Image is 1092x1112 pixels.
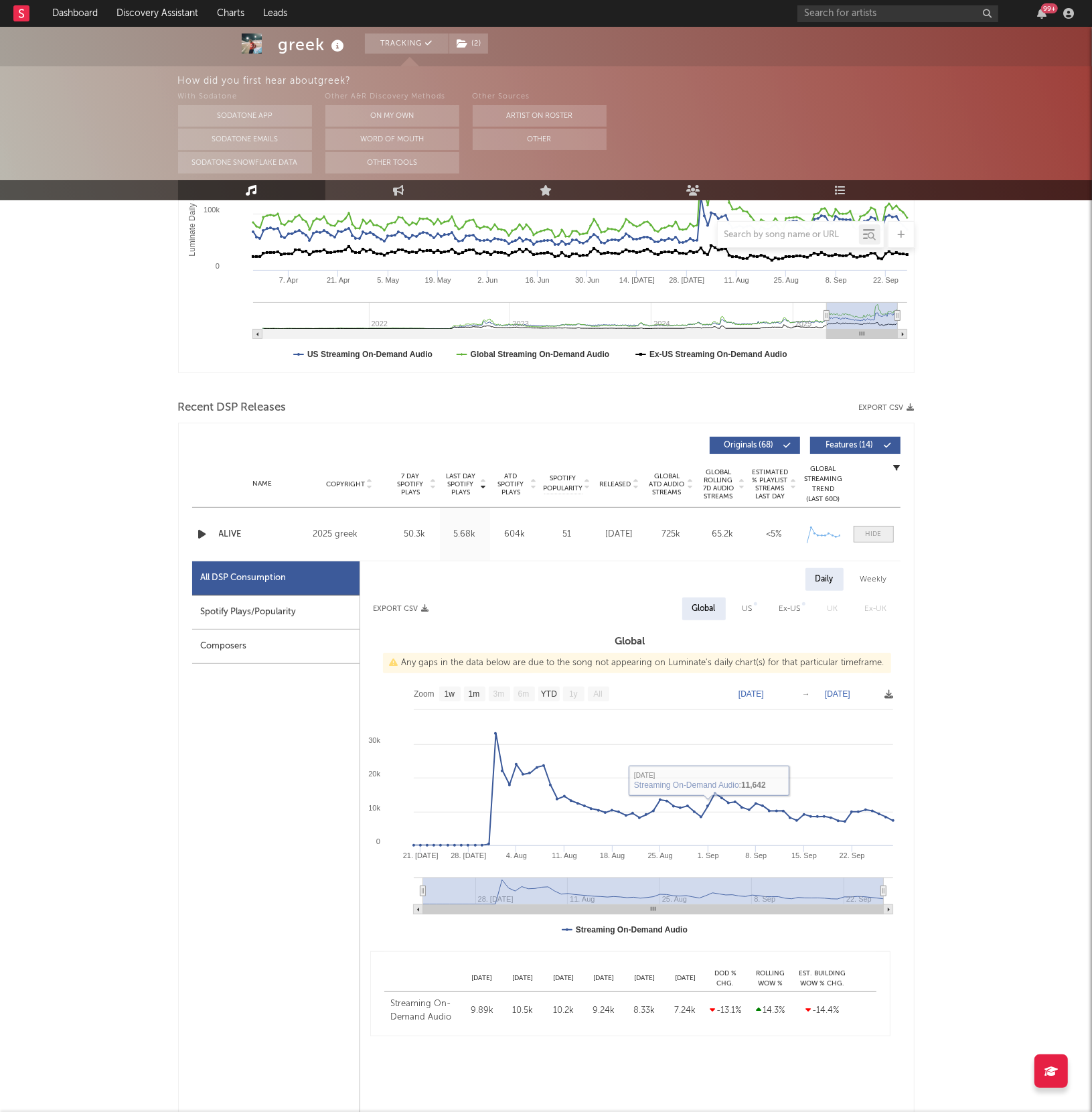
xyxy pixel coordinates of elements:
div: Ex-US [779,601,801,617]
text: 100k [204,206,220,214]
text: Ex-US Streaming On-Demand Audio [649,350,787,359]
text: 18. Aug [599,851,624,859]
text: US Streaming On-Demand Audio [307,350,433,359]
span: Copyright [326,480,365,488]
text: Zoom [414,690,435,699]
text: 25. Aug [647,851,672,859]
span: Estimated % Playlist Streams Last Day [752,468,789,500]
text: 8. Sep [745,851,767,859]
span: Features ( 14 ) [819,441,880,449]
text: 1. Sep [697,851,718,859]
div: DoD % Chg. [706,969,746,988]
text: 21. [DATE] [402,851,438,859]
div: 9.24k [587,1004,621,1018]
div: 99 + [1041,3,1058,13]
span: 7 Day Spotify Plays [393,472,428,496]
span: Spotify Popularity [543,474,582,494]
text: Streaming On-Demand Audio [576,925,688,934]
div: -14.4 % [799,1004,846,1018]
text: 15. Sep [791,851,817,859]
text: → [802,689,810,699]
div: With Sodatone [178,89,312,105]
div: greek [279,33,348,56]
text: 1m [468,690,479,699]
div: 604k [493,528,537,541]
text: 11. Aug [724,276,749,284]
text: 16. Jun [525,276,549,284]
text: 28. [DATE] [669,276,704,284]
text: 8. Sep [825,276,846,284]
div: Global Streaming Trend (Last 60D) [803,464,844,504]
div: Composers [192,630,360,664]
text: 2. Jun [477,276,497,284]
text: Luminate Daily Streams [187,171,196,256]
text: Global Streaming On-Demand Audio [470,350,609,359]
span: Last Day Spotify Plays [443,472,479,496]
text: 0 [376,837,380,845]
div: Streaming On-Demand Audio [391,997,459,1024]
text: 6m [518,690,529,699]
text: All [593,690,602,699]
text: 0 [215,262,219,270]
div: 7.24k [668,1004,702,1018]
button: Export CSV [859,404,915,412]
div: Other Sources [473,89,607,105]
button: Export CSV [374,605,429,613]
div: Other A&R Discovery Methods [325,89,459,105]
button: Tracking [365,33,449,54]
div: [DATE] [584,973,625,983]
text: YTD [540,690,556,699]
text: 30k [368,736,380,744]
div: Global [692,601,716,617]
text: 11. Aug [552,851,576,859]
text: 1y [569,690,578,699]
div: Daily [805,568,844,591]
span: ATD Spotify Plays [493,472,529,496]
button: Originals(68) [710,437,800,454]
button: (2) [449,33,488,54]
h3: Global [360,634,901,650]
input: Search by song name or URL [718,230,859,240]
text: 7. Apr [279,276,298,284]
text: 4. Aug [505,851,526,859]
span: Released [600,480,631,488]
div: All DSP Consumption [201,570,287,586]
text: 3m [493,690,504,699]
text: 30. Jun [575,276,599,284]
div: 65.2k [700,528,745,541]
div: [DATE] [543,973,584,983]
text: [DATE] [825,689,850,699]
div: 51 [544,528,591,541]
div: 10.5k [505,1004,540,1018]
text: 25. Aug [773,276,798,284]
span: Recent DSP Releases [178,400,287,416]
button: Other Tools [325,152,459,173]
span: ( 2 ) [449,33,489,54]
text: 10k [368,804,380,812]
div: [DATE] [624,973,665,983]
div: Spotify Plays/Popularity [192,596,360,630]
button: Other [473,129,607,150]
div: -13.1 % [709,1004,743,1018]
button: Artist on Roster [473,105,607,127]
div: Name [219,479,307,489]
div: 14.3 % [749,1004,793,1018]
div: [DATE] [597,528,642,541]
span: Global ATD Audio Streams [649,472,686,496]
span: Global Rolling 7D Audio Streams [700,468,737,500]
a: ALIVE [219,528,307,541]
div: Est. Building WoW % Chg. [796,969,850,988]
div: [DATE] [665,973,706,983]
div: Any gaps in the data below are due to the song not appearing on Luminate's daily chart(s) for tha... [383,653,891,673]
button: Sodatone App [178,105,312,127]
text: 19. May [424,276,451,284]
text: 21. Apr [327,276,350,284]
input: Search for artists [797,5,998,22]
div: 9.89k [465,1004,499,1018]
div: US [743,601,753,617]
div: Weekly [850,568,897,591]
button: Word Of Mouth [325,129,459,150]
div: [DATE] [462,973,503,983]
div: 50.3k [393,528,437,541]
